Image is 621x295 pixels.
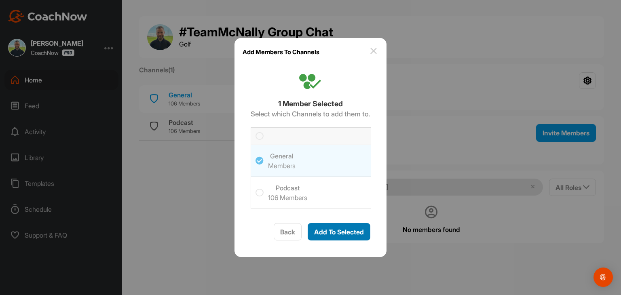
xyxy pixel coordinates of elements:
[594,268,613,287] div: Open Intercom Messenger
[251,109,370,120] h6: Select which Channels to add them to.
[369,46,378,56] img: close
[299,74,322,90] img: Add Members
[268,193,307,202] h6: 106 Members
[243,46,319,58] h1: Add Members To Channels
[280,228,295,236] span: Back
[268,183,307,193] h3: Podcast
[308,223,370,240] button: Add To Selected
[314,228,364,236] span: Add To Selected
[251,98,370,109] h3: 1 Member Selected
[274,223,302,240] button: Back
